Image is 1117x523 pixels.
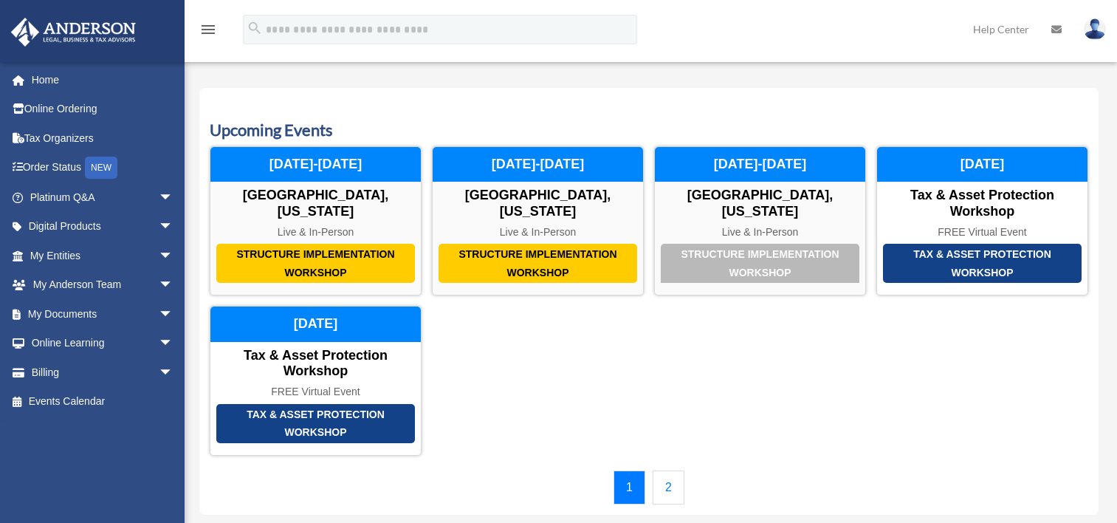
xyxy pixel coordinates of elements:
[159,299,188,329] span: arrow_drop_down
[433,188,643,219] div: [GEOGRAPHIC_DATA], [US_STATE]
[1084,18,1106,40] img: User Pic
[655,188,865,219] div: [GEOGRAPHIC_DATA], [US_STATE]
[655,226,865,239] div: Live & In-Person
[655,147,865,182] div: [DATE]-[DATE]
[877,147,1087,182] div: [DATE]
[10,299,196,329] a: My Documentsarrow_drop_down
[159,212,188,242] span: arrow_drop_down
[876,146,1088,295] a: Tax & Asset Protection Workshop Tax & Asset Protection Workshop FREE Virtual Event [DATE]
[210,226,421,239] div: Live & In-Person
[247,20,263,36] i: search
[10,270,196,300] a: My Anderson Teamarrow_drop_down
[159,241,188,271] span: arrow_drop_down
[159,270,188,301] span: arrow_drop_down
[10,387,188,417] a: Events Calendar
[210,188,421,219] div: [GEOGRAPHIC_DATA], [US_STATE]
[199,26,217,38] a: menu
[433,147,643,182] div: [DATE]-[DATE]
[10,153,196,183] a: Order StatusNEW
[439,244,637,283] div: Structure Implementation Workshop
[433,226,643,239] div: Live & In-Person
[210,348,421,380] div: Tax & Asset Protection Workshop
[10,212,196,242] a: Digital Productsarrow_drop_down
[7,18,140,47] img: Anderson Advisors Platinum Portal
[10,358,196,387] a: Billingarrow_drop_down
[10,241,196,270] a: My Entitiesarrow_drop_down
[210,119,1088,142] h3: Upcoming Events
[432,146,644,295] a: Structure Implementation Workshop [GEOGRAPHIC_DATA], [US_STATE] Live & In-Person [DATE]-[DATE]
[159,182,188,213] span: arrow_drop_down
[210,147,421,182] div: [DATE]-[DATE]
[210,307,421,342] div: [DATE]
[10,182,196,212] a: Platinum Q&Aarrow_drop_down
[216,404,415,443] div: Tax & Asset Protection Workshop
[877,188,1087,219] div: Tax & Asset Protection Workshop
[210,146,422,295] a: Structure Implementation Workshop [GEOGRAPHIC_DATA], [US_STATE] Live & In-Person [DATE]-[DATE]
[883,244,1082,283] div: Tax & Asset Protection Workshop
[210,386,421,398] div: FREE Virtual Event
[199,21,217,38] i: menu
[10,65,196,95] a: Home
[159,329,188,359] span: arrow_drop_down
[85,157,117,179] div: NEW
[216,244,415,283] div: Structure Implementation Workshop
[10,95,196,124] a: Online Ordering
[653,471,684,505] a: 2
[210,306,422,455] a: Tax & Asset Protection Workshop Tax & Asset Protection Workshop FREE Virtual Event [DATE]
[654,146,866,295] a: Structure Implementation Workshop [GEOGRAPHIC_DATA], [US_STATE] Live & In-Person [DATE]-[DATE]
[10,123,196,153] a: Tax Organizers
[661,244,859,283] div: Structure Implementation Workshop
[877,226,1087,239] div: FREE Virtual Event
[159,358,188,388] span: arrow_drop_down
[10,329,196,358] a: Online Learningarrow_drop_down
[614,471,645,505] a: 1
